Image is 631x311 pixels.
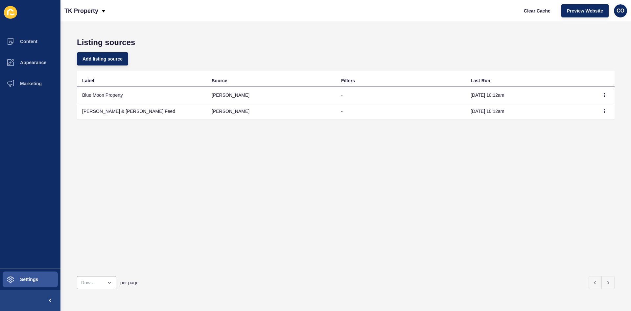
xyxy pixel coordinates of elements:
[471,77,490,84] div: Last Run
[77,276,116,289] div: open menu
[82,77,94,84] div: Label
[206,103,336,119] td: [PERSON_NAME]
[465,87,595,103] td: [DATE] 10:12am
[82,56,123,62] span: Add listing source
[77,52,128,65] button: Add listing source
[524,8,550,14] span: Clear Cache
[64,3,98,19] p: TK Property
[465,103,595,119] td: [DATE] 10:12am
[561,4,609,17] button: Preview Website
[77,103,206,119] td: [PERSON_NAME] & [PERSON_NAME] Feed
[567,8,603,14] span: Preview Website
[336,87,465,103] td: -
[341,77,355,84] div: Filters
[617,8,624,14] span: CO
[77,87,206,103] td: Blue Moon Property
[212,77,227,84] div: Source
[518,4,556,17] button: Clear Cache
[206,87,336,103] td: [PERSON_NAME]
[336,103,465,119] td: -
[120,279,138,286] span: per page
[77,38,615,47] h1: Listing sources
